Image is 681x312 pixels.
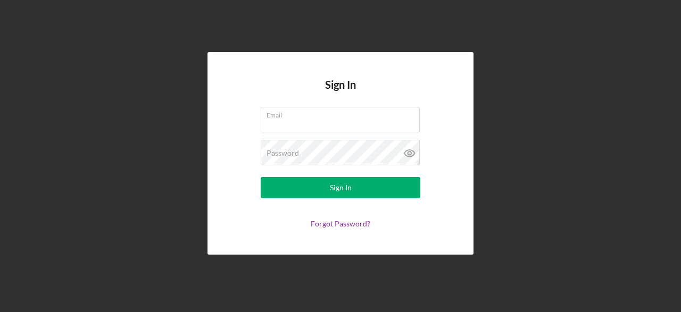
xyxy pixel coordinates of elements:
[325,79,356,107] h4: Sign In
[267,149,299,157] label: Password
[261,177,420,198] button: Sign In
[330,177,352,198] div: Sign In
[311,219,370,228] a: Forgot Password?
[267,107,420,119] label: Email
